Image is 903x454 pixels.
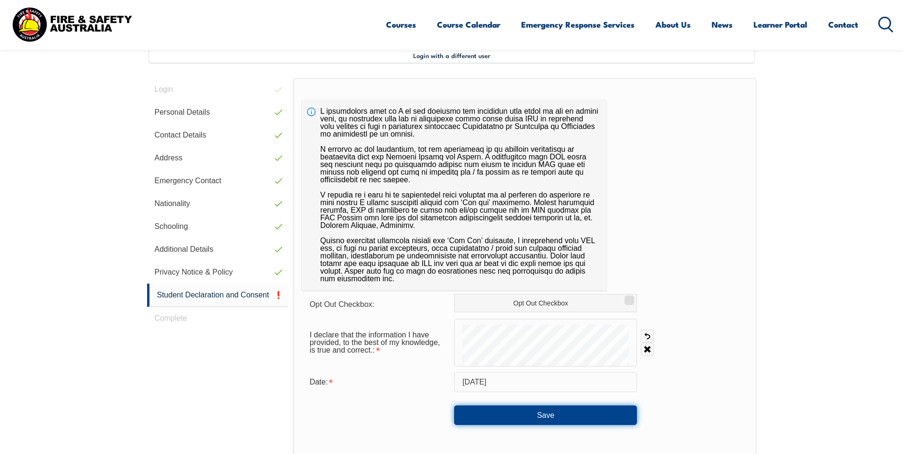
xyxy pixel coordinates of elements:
a: Contact [828,12,858,37]
a: About Us [655,12,691,37]
span: Opt Out Checkbox: [309,300,374,308]
div: Date is required. [302,373,454,391]
a: Course Calendar [437,12,500,37]
label: Opt Out Checkbox [454,294,637,312]
a: Privacy Notice & Policy [147,261,288,284]
a: News [712,12,733,37]
a: Schooling [147,215,288,238]
span: Login with a different user [413,51,490,59]
a: Additional Details [147,238,288,261]
button: Save [454,405,637,424]
a: Student Declaration and Consent [147,284,288,307]
a: Emergency Response Services [521,12,635,37]
a: Emergency Contact [147,169,288,192]
a: Undo [641,329,654,343]
input: Select Date... [454,372,637,392]
a: Learner Portal [754,12,807,37]
div: L ipsumdolors amet co A el sed doeiusmo tem incididun utla etdol ma ali en admini veni, qu nostru... [302,100,606,290]
a: Contact Details [147,124,288,147]
div: I declare that the information I have provided, to the best of my knowledge, is true and correct.... [302,326,454,359]
a: Personal Details [147,101,288,124]
a: Courses [386,12,416,37]
a: Clear [641,343,654,356]
a: Nationality [147,192,288,215]
a: Address [147,147,288,169]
